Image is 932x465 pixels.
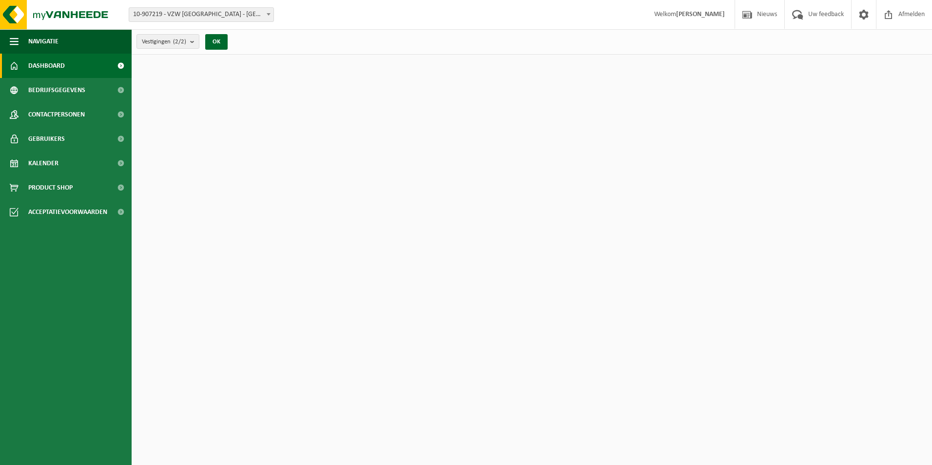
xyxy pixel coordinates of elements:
[129,7,274,22] span: 10-907219 - VZW SINT-LIEVENSPOORT - GENT
[173,39,186,45] count: (2/2)
[28,78,85,102] span: Bedrijfsgegevens
[129,8,273,21] span: 10-907219 - VZW SINT-LIEVENSPOORT - GENT
[28,175,73,200] span: Product Shop
[28,151,58,175] span: Kalender
[676,11,725,18] strong: [PERSON_NAME]
[28,200,107,224] span: Acceptatievoorwaarden
[142,35,186,49] span: Vestigingen
[205,34,228,50] button: OK
[28,127,65,151] span: Gebruikers
[28,54,65,78] span: Dashboard
[28,102,85,127] span: Contactpersonen
[136,34,199,49] button: Vestigingen(2/2)
[28,29,58,54] span: Navigatie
